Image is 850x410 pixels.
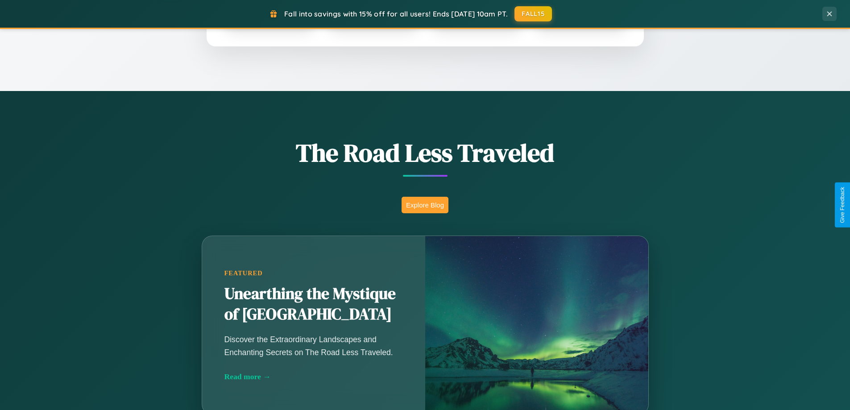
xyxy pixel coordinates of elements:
div: Featured [224,269,403,277]
span: Fall into savings with 15% off for all users! Ends [DATE] 10am PT. [284,9,508,18]
div: Read more → [224,372,403,381]
button: Explore Blog [402,197,448,213]
h1: The Road Less Traveled [158,136,693,170]
h2: Unearthing the Mystique of [GEOGRAPHIC_DATA] [224,284,403,325]
div: Give Feedback [839,187,846,223]
button: FALL15 [514,6,552,21]
p: Discover the Extraordinary Landscapes and Enchanting Secrets on The Road Less Traveled. [224,333,403,358]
